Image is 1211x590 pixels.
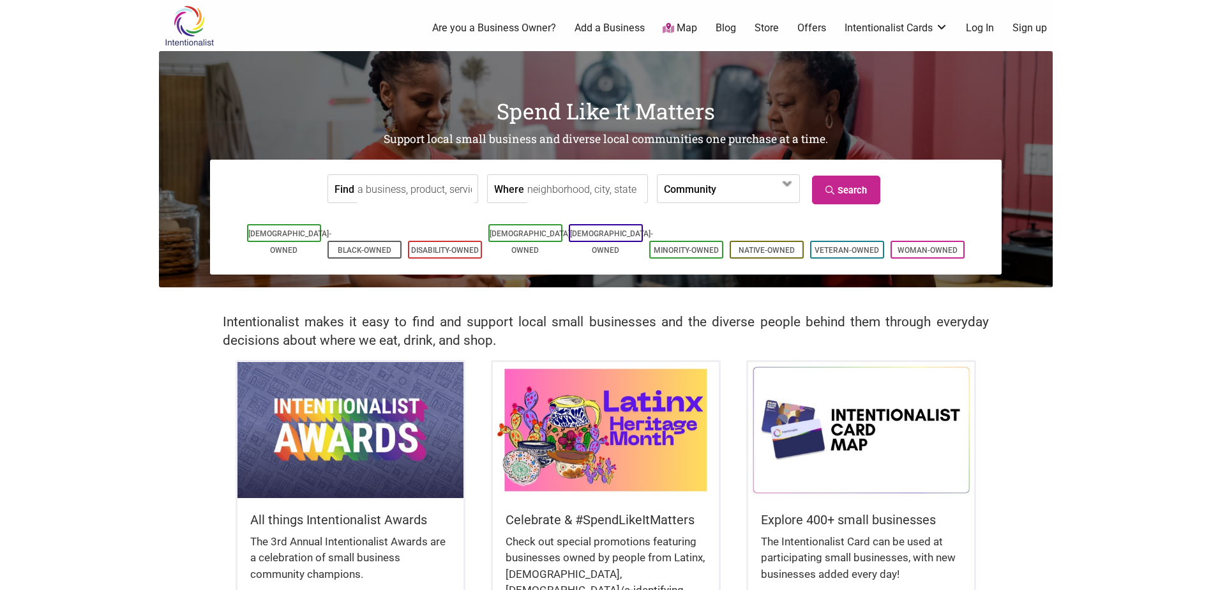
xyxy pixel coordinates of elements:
[490,229,573,255] a: [DEMOGRAPHIC_DATA]-Owned
[237,362,463,497] img: Intentionalist Awards
[966,21,994,35] a: Log In
[159,132,1053,147] h2: Support local small business and diverse local communities one purchase at a time.
[797,21,826,35] a: Offers
[357,175,474,204] input: a business, product, service
[664,175,716,202] label: Community
[506,511,706,529] h5: Celebrate & #SpendLikeItMatters
[159,96,1053,126] h1: Spend Like It Matters
[338,246,391,255] a: Black-Owned
[739,246,795,255] a: Native-Owned
[1012,21,1047,35] a: Sign up
[663,21,697,36] a: Map
[898,246,958,255] a: Woman-Owned
[494,175,524,202] label: Where
[815,246,879,255] a: Veteran-Owned
[527,175,644,204] input: neighborhood, city, state
[159,5,220,47] img: Intentionalist
[411,246,479,255] a: Disability-Owned
[755,21,779,35] a: Store
[570,229,653,255] a: [DEMOGRAPHIC_DATA]-Owned
[845,21,948,35] a: Intentionalist Cards
[716,21,736,35] a: Blog
[248,229,331,255] a: [DEMOGRAPHIC_DATA]-Owned
[761,511,961,529] h5: Explore 400+ small businesses
[223,313,989,350] h2: Intentionalist makes it easy to find and support local small businesses and the diverse people be...
[335,175,354,202] label: Find
[432,21,556,35] a: Are you a Business Owner?
[493,362,719,497] img: Latinx / Hispanic Heritage Month
[748,362,974,497] img: Intentionalist Card Map
[812,176,880,204] a: Search
[654,246,719,255] a: Minority-Owned
[250,511,451,529] h5: All things Intentionalist Awards
[575,21,645,35] a: Add a Business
